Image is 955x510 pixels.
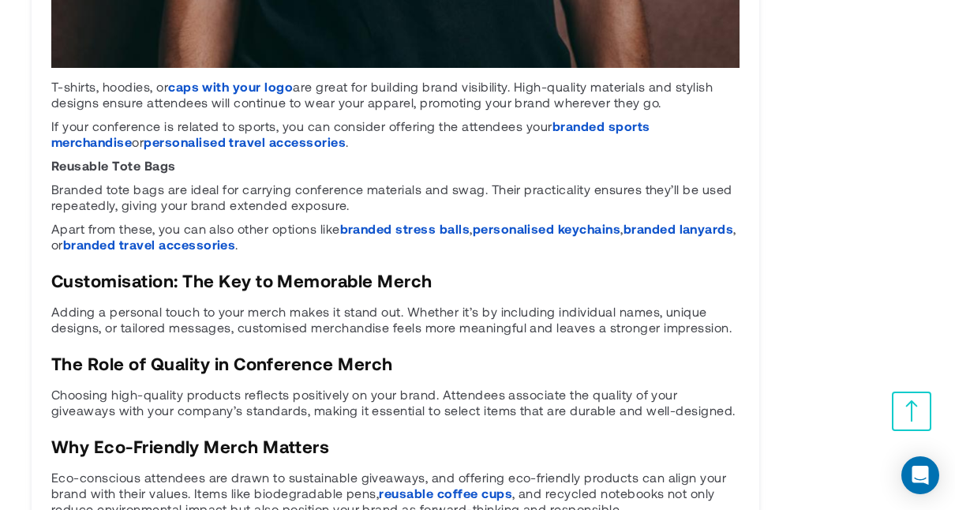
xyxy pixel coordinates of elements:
[63,237,235,252] a: branded travel accessories
[340,221,470,236] a: branded stress balls
[51,221,740,253] p: Apart from these, you can also other options like , , , or .
[51,118,740,150] p: If your conference is related to sports, you can consider offering the attendees your or .
[51,158,176,173] strong: Reusable Tote Bags
[473,221,621,236] a: personalised keychains
[51,272,740,288] h2: Customisation: The Key to Memorable Merch
[51,79,740,111] p: T-shirts, hoodies, or are great for building brand visibility. High-quality materials and stylish...
[144,134,346,149] a: personalised travel accessories
[51,118,650,149] a: branded sports merchandise
[51,182,740,213] p: Branded tote bags are ideal for carrying conference materials and swag. Their practicality ensure...
[624,221,734,236] a: branded lanyards
[51,355,740,371] h2: The Role of Quality in Conference Merch
[168,79,293,94] a: caps with your logo
[51,387,740,418] p: Choosing high-quality products reflects positively on your brand. Attendees associate the quality...
[379,486,512,501] a: reusable coffee cups
[51,470,726,501] span: Eco-conscious attendees are drawn to sustainable giveaways, and offering eco-friendly products ca...
[51,438,740,454] h2: Why Eco-Friendly Merch Matters
[51,304,740,336] p: Adding a personal touch to your merch makes it stand out. Whether it’s by including individual na...
[901,456,939,494] div: Open Intercom Messenger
